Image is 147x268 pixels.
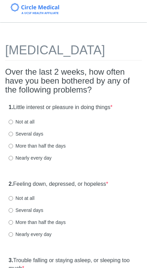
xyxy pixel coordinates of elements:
[9,118,34,125] label: Not at all
[9,130,43,137] label: Several days
[9,120,13,124] input: Not at all
[9,231,52,238] label: Nearly every day
[9,180,108,188] label: Feeling down, depressed, or hopeless
[5,43,142,61] h1: [MEDICAL_DATA]
[9,156,13,160] input: Nearly every day
[9,195,34,202] label: Not at all
[11,3,59,14] img: Circle Medical Logo
[5,67,142,95] h2: Over the last 2 weeks, how often have you been bothered by any of the following problems?
[9,154,52,161] label: Nearly every day
[9,144,13,148] input: More than half the days
[9,220,13,225] input: More than half the days
[9,104,13,110] strong: 1.
[9,208,13,213] input: Several days
[9,219,66,226] label: More than half the days
[9,104,112,111] label: Little interest or pleasure in doing things
[9,257,13,263] strong: 3.
[9,232,13,237] input: Nearly every day
[9,132,13,136] input: Several days
[9,207,43,214] label: Several days
[9,142,66,149] label: More than half the days
[9,196,13,201] input: Not at all
[9,181,13,187] strong: 2.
